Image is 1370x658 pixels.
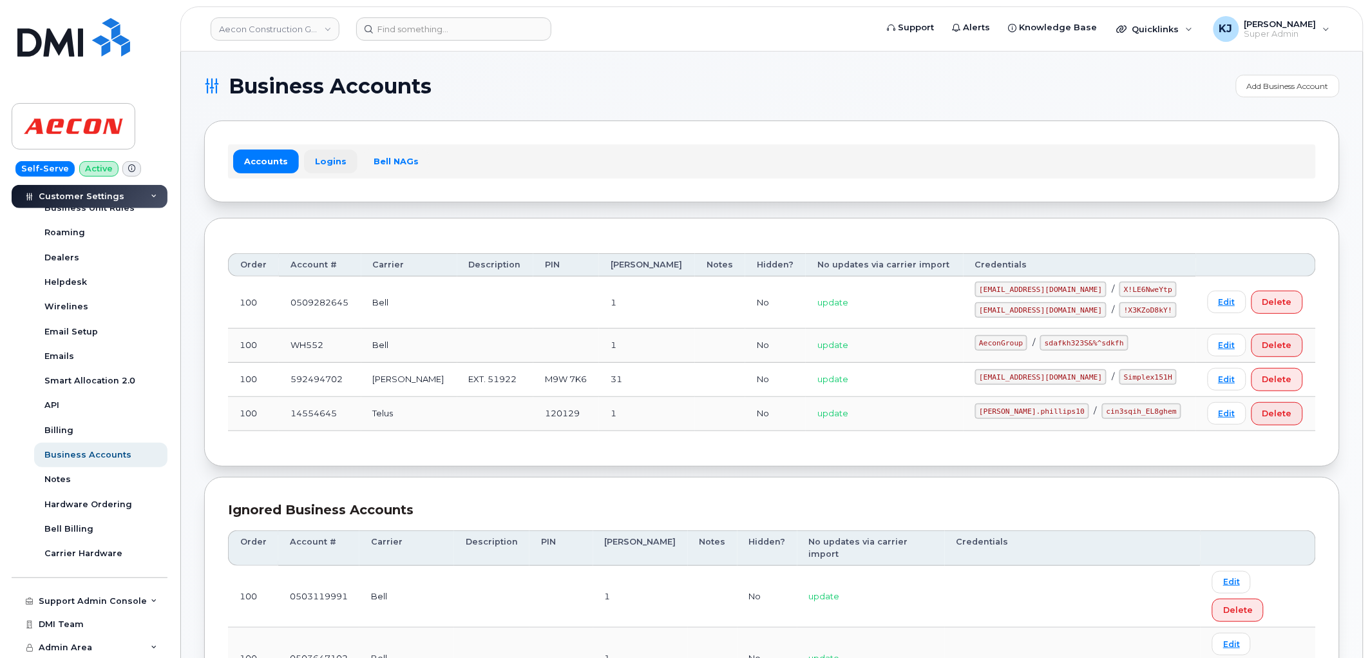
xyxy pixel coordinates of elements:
th: Hidden? [745,253,806,276]
button: Delete [1251,334,1303,357]
th: No updates via carrier import [797,530,945,566]
td: Bell [361,329,457,363]
button: Delete [1251,402,1303,425]
th: Notes [688,530,737,566]
th: Account # [279,253,361,276]
th: Order [228,253,279,276]
td: No [745,397,806,431]
span: update [817,340,848,350]
td: 1 [599,329,695,363]
td: 1 [593,566,688,628]
td: 0509282645 [279,276,361,329]
th: [PERSON_NAME] [593,530,688,566]
span: update [817,374,848,384]
th: Carrier [361,253,457,276]
code: sdafkh323S&%^sdkfh [1040,335,1128,351]
td: Bell [361,276,457,329]
td: 100 [228,363,279,397]
span: Delete [1262,339,1292,351]
td: 0503119991 [278,566,359,628]
code: AeconGroup [975,335,1028,351]
a: Edit [1212,633,1251,655]
td: [PERSON_NAME] [361,363,457,397]
th: Credentials [945,530,1201,566]
span: / [1094,405,1097,416]
code: !X3KZoD8kY! [1119,302,1177,318]
span: Delete [1262,407,1292,420]
code: [EMAIL_ADDRESS][DOMAIN_NAME] [975,282,1107,297]
td: No [737,566,797,628]
button: Delete [1251,368,1303,391]
code: X!LE6NweYtp [1119,282,1177,297]
th: Order [228,530,278,566]
td: No [745,329,806,363]
th: Carrier [359,530,454,566]
a: Bell NAGs [363,150,430,173]
th: [PERSON_NAME] [599,253,695,276]
th: Description [454,530,529,566]
span: / [1112,304,1114,314]
span: / [1112,284,1114,294]
th: PIN [529,530,593,566]
a: Edit [1208,291,1246,313]
td: Telus [361,397,457,431]
th: Notes [695,253,745,276]
td: 100 [228,397,279,431]
code: [EMAIL_ADDRESS][DOMAIN_NAME] [975,369,1107,385]
td: 120129 [533,397,599,431]
th: PIN [533,253,599,276]
a: Edit [1208,368,1246,391]
td: M9W 7K6 [533,363,599,397]
span: Business Accounts [229,77,432,96]
a: Edit [1212,571,1251,594]
td: 31 [599,363,695,397]
th: Account # [278,530,359,566]
a: Logins [304,150,357,173]
span: / [1032,337,1035,347]
th: Description [457,253,534,276]
span: Delete [1223,604,1253,616]
td: Bell [359,566,454,628]
span: update [817,297,848,307]
span: update [817,408,848,418]
button: Delete [1251,291,1303,314]
th: Hidden? [737,530,797,566]
button: Delete [1212,599,1264,622]
td: 100 [228,276,279,329]
a: Edit [1208,402,1246,425]
span: Delete [1262,296,1292,308]
div: Ignored Business Accounts [228,501,1316,519]
span: update [809,591,840,601]
th: Credentials [964,253,1196,276]
a: Accounts [233,150,299,173]
code: [EMAIL_ADDRESS][DOMAIN_NAME] [975,302,1107,318]
td: 1 [599,276,695,329]
code: [PERSON_NAME].phillips10 [975,403,1090,419]
code: Simplex151H [1119,369,1177,385]
td: No [745,363,806,397]
a: Edit [1208,334,1246,356]
a: Add Business Account [1236,75,1340,97]
td: WH552 [279,329,361,363]
span: Delete [1262,373,1292,385]
td: 100 [228,329,279,363]
td: 592494702 [279,363,361,397]
td: 1 [599,397,695,431]
td: No [745,276,806,329]
td: EXT. 51922 [457,363,534,397]
code: cin3sqih_EL8ghem [1102,403,1181,419]
th: No updates via carrier import [806,253,963,276]
span: / [1112,371,1114,382]
td: 14554645 [279,397,361,431]
td: 100 [228,566,278,628]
